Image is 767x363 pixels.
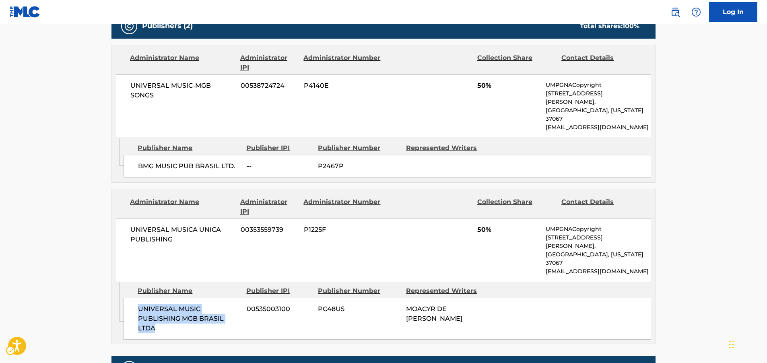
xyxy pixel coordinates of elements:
iframe: Hubspot Iframe [727,324,767,363]
p: UMPGNACopyright [546,225,651,233]
div: Collection Share [477,197,555,217]
img: MLC Logo [10,6,41,18]
p: [EMAIL_ADDRESS][DOMAIN_NAME] [546,123,651,132]
div: Contact Details [561,197,639,217]
div: Represented Writers [406,286,488,296]
img: help [691,7,701,17]
span: PC48U5 [318,304,400,314]
span: UNIVERSAL MUSICA UNICA PUBLISHING [130,225,235,244]
p: UMPGNACopyright [546,81,651,89]
p: [EMAIL_ADDRESS][DOMAIN_NAME] [546,267,651,276]
div: Chat Widget [727,324,767,363]
div: Publisher IPI [246,286,312,296]
div: Administrator Name [130,53,234,72]
div: Contact Details [561,53,639,72]
div: Collection Share [477,53,555,72]
span: 50% [477,81,540,91]
div: Represented Writers [406,143,488,153]
img: Publishers [124,21,134,31]
span: P2467P [318,161,400,171]
p: [STREET_ADDRESS][PERSON_NAME], [546,89,651,106]
span: UNIVERSAL MUSIC-MGB SONGS [130,81,235,100]
span: BMG MUSIC PUB BRASIL LTD. [138,161,241,171]
div: Publisher Name [138,286,240,296]
div: Publisher IPI [246,143,312,153]
span: 00353559739 [241,225,298,235]
span: -- [247,161,312,171]
div: Total shares: [580,21,639,31]
p: [GEOGRAPHIC_DATA], [US_STATE] 37067 [546,106,651,123]
span: 100 % [623,22,639,30]
div: Administrator Name [130,197,234,217]
span: P4140E [304,81,382,91]
p: [GEOGRAPHIC_DATA], [US_STATE] 37067 [546,250,651,267]
div: Publisher Number [318,143,400,153]
div: Publisher Name [138,143,240,153]
div: Administrator Number [303,197,381,217]
h5: Publishers (2) [142,21,193,31]
div: Publisher Number [318,286,400,296]
div: Drag [729,332,734,357]
span: 00535003100 [247,304,312,314]
a: Log In [709,2,757,22]
div: Administrator Number [303,53,381,72]
span: 00538724724 [241,81,298,91]
span: P1225F [304,225,382,235]
div: Administrator IPI [240,197,297,217]
img: search [670,7,680,17]
span: MOACYR DE [PERSON_NAME] [406,305,462,322]
span: UNIVERSAL MUSIC PUBLISHING MGB BRASIL LTDA [138,304,241,333]
div: Administrator IPI [240,53,297,72]
p: [STREET_ADDRESS][PERSON_NAME], [546,233,651,250]
span: 50% [477,225,540,235]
